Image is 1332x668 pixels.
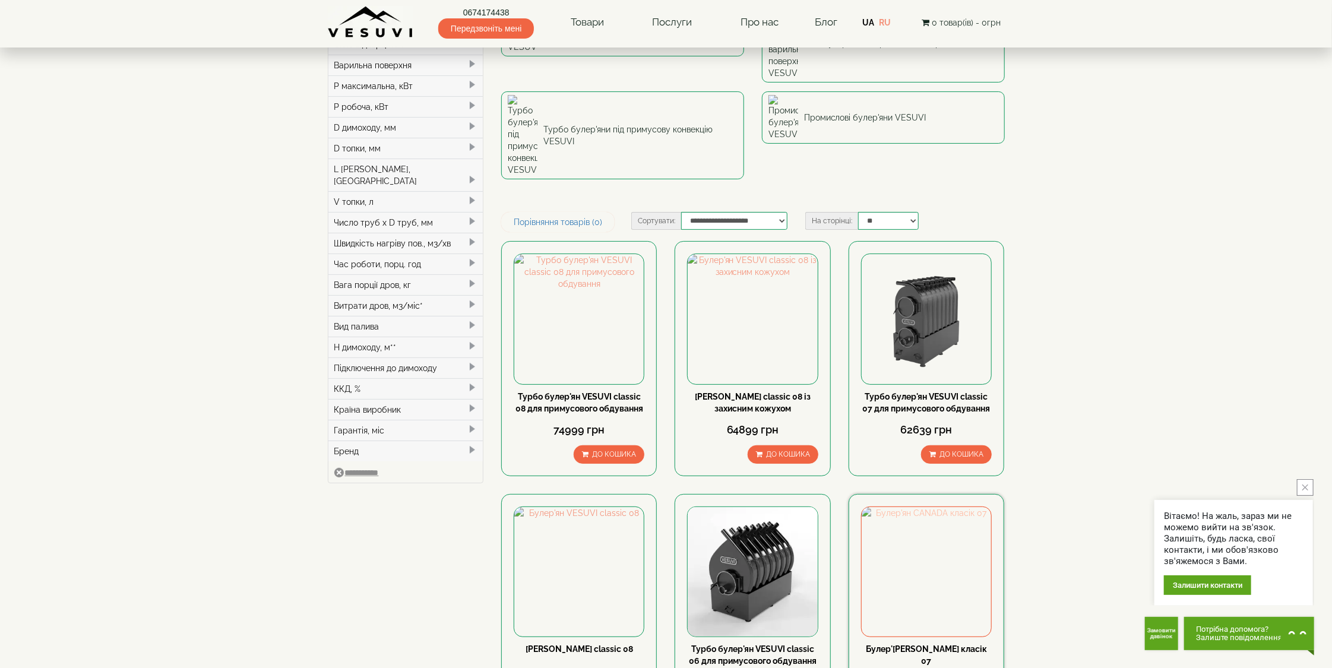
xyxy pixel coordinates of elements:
span: Потрібна допомога? [1196,625,1282,634]
a: Про нас [729,9,790,36]
a: Порівняння товарів (0) [501,212,615,232]
div: Вид палива [328,316,483,337]
span: До кошика [766,450,810,458]
a: UA [862,18,874,27]
img: Турбо булер'яни під примусову конвекцію VESUVI [508,95,537,176]
button: close button [1297,479,1314,496]
a: [PERSON_NAME] classic 08 [526,644,633,654]
div: 74999 грн [514,422,644,438]
span: Залиште повідомлення [1196,634,1282,642]
div: P максимальна, кВт [328,75,483,96]
div: Швидкість нагріву пов., м3/хв [328,233,483,254]
label: Сортувати: [631,212,681,230]
span: До кошика [592,450,636,458]
div: Країна виробник [328,399,483,420]
div: Вітаємо! На жаль, зараз ми не можемо вийти на зв'язок. Залишіть, будь ласка, свої контакти, і ми ... [1164,511,1303,567]
div: V топки, л [328,191,483,212]
a: Турбо булер'ян VESUVI classic 07 для примусового обдування [863,392,991,413]
div: Варильна поверхня [328,55,483,75]
img: Булер'ян VESUVI classic 08 [514,507,644,637]
button: До кошика [574,445,644,464]
img: Промислові булер'яни VESUVI [768,95,798,140]
span: Передзвоніть мені [438,18,534,39]
span: 0 товар(ів) - 0грн [932,18,1001,27]
img: Булер'ян CANADA класік 07 [862,507,991,637]
div: 64899 грн [687,422,818,438]
a: Промислові булер'яни VESUVI Промислові булер'яни VESUVI [762,91,1005,144]
img: Булер'ян VESUVI classic 08 із захисним кожухом [688,254,817,384]
button: До кошика [748,445,818,464]
img: Турбо булер'ян VESUVI classic 07 для примусового обдування [862,254,991,384]
a: Турбо булер'яни під примусову конвекцію VESUVI Турбо булер'яни під примусову конвекцію VESUVI [501,91,744,179]
a: Турбо булер'ян VESUVI classic 06 для примусового обдування [689,644,817,666]
div: Число труб x D труб, мм [328,212,483,233]
div: Вага порції дров, кг [328,274,483,295]
div: H димоходу, м** [328,337,483,357]
a: [PERSON_NAME] classic 08 із захисним кожухом [695,392,811,413]
img: Турбо булер'ян VESUVI classic 06 для примусового обдування [688,507,817,637]
button: До кошика [921,445,992,464]
div: Витрати дров, м3/міс* [328,295,483,316]
button: Get Call button [1145,617,1178,650]
div: Час роботи, порц. год [328,254,483,274]
div: D димоходу, мм [328,117,483,138]
label: На сторінці: [805,212,858,230]
button: 0 товар(ів) - 0грн [918,16,1004,29]
div: D топки, мм [328,138,483,159]
div: ККД, % [328,378,483,399]
div: P робоча, кВт [328,96,483,117]
button: Chat button [1184,617,1314,650]
div: Бренд [328,441,483,461]
div: L [PERSON_NAME], [GEOGRAPHIC_DATA] [328,159,483,191]
div: Гарантія, міс [328,420,483,441]
span: Замовити дзвінок [1147,628,1176,639]
img: Турбо булер'ян VESUVI classic 08 для примусового обдування [514,254,644,384]
a: RU [879,18,891,27]
a: Булер'[PERSON_NAME] класік 07 [866,644,987,666]
a: Послуги [640,9,704,36]
span: До кошика [939,450,983,458]
div: Підключення до димоходу [328,357,483,378]
a: 0674174438 [438,7,534,18]
div: Залишити контакти [1164,575,1251,595]
a: Турбо булер'ян VESUVI classic 08 для примусового обдування [515,392,643,413]
img: Завод VESUVI [328,6,414,39]
a: Блог [815,16,837,28]
div: 62639 грн [861,422,992,438]
a: Товари [559,9,616,36]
